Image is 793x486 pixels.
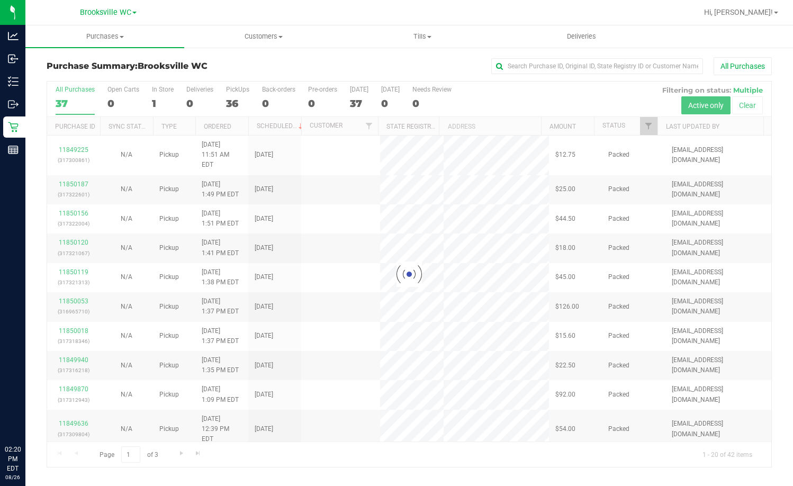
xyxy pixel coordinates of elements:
[553,32,610,41] span: Deliveries
[25,25,184,48] a: Purchases
[138,61,208,71] span: Brooksville WC
[8,31,19,41] inline-svg: Analytics
[8,53,19,64] inline-svg: Inbound
[8,99,19,110] inline-svg: Outbound
[5,445,21,473] p: 02:20 PM EDT
[47,61,289,71] h3: Purchase Summary:
[80,8,131,17] span: Brooksville WC
[491,58,703,74] input: Search Purchase ID, Original ID, State Registry ID or Customer Name...
[184,25,343,48] a: Customers
[5,473,21,481] p: 08/26
[704,8,773,16] span: Hi, [PERSON_NAME]!
[502,25,661,48] a: Deliveries
[8,145,19,155] inline-svg: Reports
[11,401,42,433] iframe: Resource center
[8,122,19,132] inline-svg: Retail
[344,32,501,41] span: Tills
[343,25,502,48] a: Tills
[8,76,19,87] inline-svg: Inventory
[714,57,772,75] button: All Purchases
[185,32,343,41] span: Customers
[25,32,184,41] span: Purchases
